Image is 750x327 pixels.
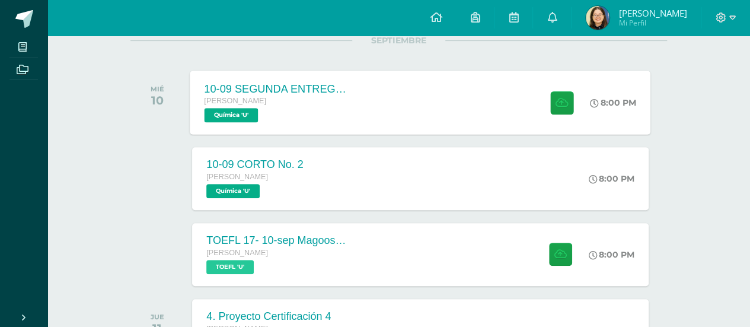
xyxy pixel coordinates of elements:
[206,184,260,198] span: Química 'U'
[151,85,164,93] div: MIÉ
[151,93,164,107] div: 10
[205,82,348,95] div: 10-09 SEGUNDA ENTREGA DE GUÍA
[205,97,267,105] span: [PERSON_NAME]
[586,6,609,30] img: 2f4c244bf6643e28017f0785e9c3ea6f.png
[206,234,349,247] div: TOEFL 17- 10-sep Magoosh Tests Listening and Reading
[205,108,258,122] span: Química 'U'
[206,260,254,274] span: TOEFL 'U'
[352,35,445,46] span: SEPTIEMBRE
[151,313,164,321] div: JUE
[589,173,634,184] div: 8:00 PM
[206,249,268,257] span: [PERSON_NAME]
[206,173,268,181] span: [PERSON_NAME]
[618,7,687,19] span: [PERSON_NAME]
[206,310,331,323] div: 4. Proyecto Certificación 4
[206,158,303,171] div: 10-09 CORTO No. 2
[591,97,637,108] div: 8:00 PM
[618,18,687,28] span: Mi Perfil
[589,249,634,260] div: 8:00 PM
